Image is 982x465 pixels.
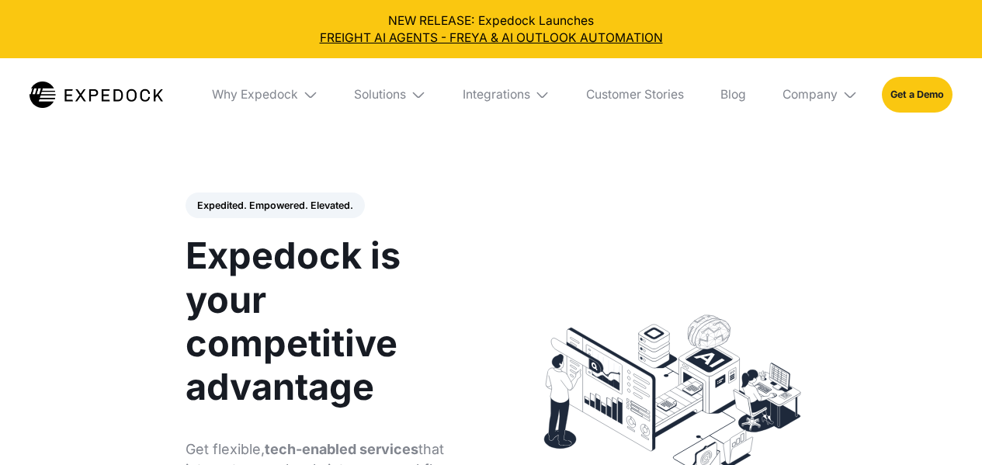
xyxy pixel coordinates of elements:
[186,234,474,408] h1: Expedock is your competitive advantage
[709,58,758,131] a: Blog
[212,87,298,102] div: Why Expedock
[12,29,970,47] a: FREIGHT AI AGENTS - FREYA & AI OUTLOOK AUTOMATION
[200,58,330,131] div: Why Expedock
[342,58,439,131] div: Solutions
[450,58,562,131] div: Integrations
[782,87,838,102] div: Company
[770,58,869,131] div: Company
[354,87,406,102] div: Solutions
[882,77,953,112] a: Get a Demo
[463,87,530,102] div: Integrations
[574,58,696,131] a: Customer Stories
[12,12,970,47] div: NEW RELEASE: Expedock Launches
[265,441,418,457] strong: tech-enabled services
